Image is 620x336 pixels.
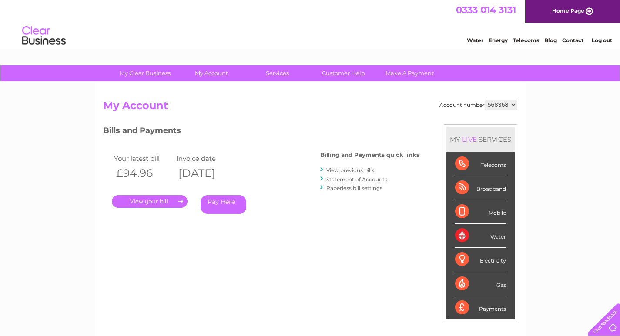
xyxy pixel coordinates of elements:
td: Invoice date [174,153,237,164]
a: Paperless bill settings [326,185,382,191]
a: 0333 014 3131 [456,4,516,15]
a: Log out [592,37,612,43]
div: LIVE [460,135,479,143]
div: Broadband [455,176,506,200]
h3: Bills and Payments [103,124,419,140]
a: Pay Here [201,195,246,214]
h4: Billing and Payments quick links [320,152,419,158]
div: MY SERVICES [446,127,515,152]
div: Clear Business is a trading name of Verastar Limited (registered in [GEOGRAPHIC_DATA] No. 3667643... [105,5,516,42]
th: [DATE] [174,164,237,182]
a: Blog [544,37,557,43]
a: . [112,195,188,208]
th: £94.96 [112,164,174,182]
a: Services [241,65,313,81]
td: Your latest bill [112,153,174,164]
a: View previous bills [326,167,374,173]
a: Water [467,37,483,43]
a: Statement of Accounts [326,176,387,183]
div: Gas [455,272,506,296]
div: Account number [439,100,517,110]
h2: My Account [103,100,517,116]
a: Energy [489,37,508,43]
a: My Account [175,65,247,81]
div: Payments [455,296,506,319]
div: Telecoms [455,152,506,176]
div: Electricity [455,248,506,272]
a: Make A Payment [374,65,446,81]
a: Customer Help [308,65,379,81]
div: Mobile [455,200,506,224]
img: logo.png [22,23,66,49]
a: My Clear Business [109,65,181,81]
a: Telecoms [513,37,539,43]
div: Water [455,224,506,248]
a: Contact [562,37,583,43]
